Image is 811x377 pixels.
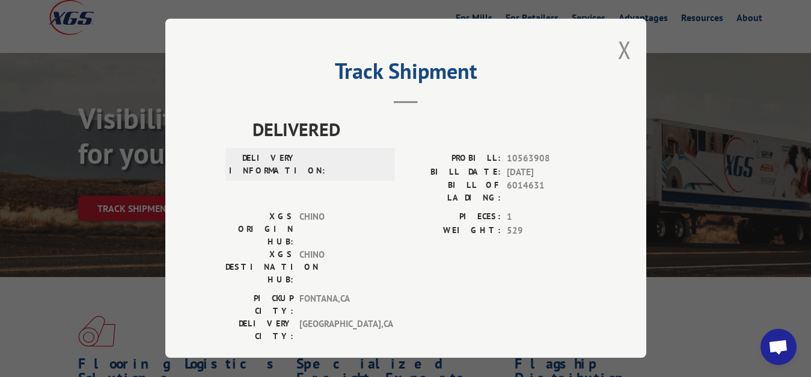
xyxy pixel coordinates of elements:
span: CHINO [299,210,381,248]
span: 10563908 [507,152,586,166]
label: BILL DATE: [406,166,501,179]
label: DELIVERY INFORMATION: [229,152,297,177]
label: DELIVERY CITY: [225,317,293,343]
a: Open chat [761,329,797,365]
span: [GEOGRAPHIC_DATA] , CA [299,317,381,343]
label: PICKUP CITY: [225,292,293,317]
span: 6014631 [507,179,586,204]
span: DELIVERED [252,116,586,143]
label: XGS DESTINATION HUB: [225,248,293,286]
span: FONTANA , CA [299,292,381,317]
label: PROBILL: [406,152,501,166]
label: XGS ORIGIN HUB: [225,210,293,248]
span: 1 [507,210,586,224]
h2: Track Shipment [225,63,586,86]
span: 529 [507,224,586,238]
label: WEIGHT: [406,224,501,238]
span: CHINO [299,248,381,286]
span: [DATE] [507,166,586,179]
label: PIECES: [406,210,501,224]
label: BILL OF LADING: [406,179,501,204]
button: Close modal [618,34,631,66]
